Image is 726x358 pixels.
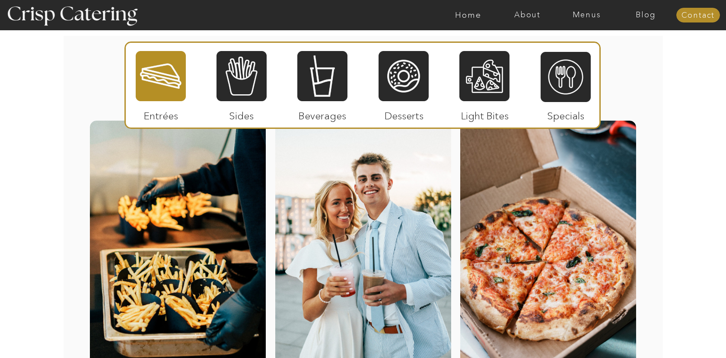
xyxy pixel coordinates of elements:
[498,11,557,19] a: About
[676,11,720,20] a: Contact
[456,101,513,126] p: Light Bites
[293,101,351,126] p: Beverages
[579,222,726,326] iframe: podium webchat widget prompt
[557,11,616,19] a: Menus
[439,11,498,19] a: Home
[537,101,594,126] p: Specials
[213,101,270,126] p: Sides
[616,11,675,19] a: Blog
[132,101,190,126] p: Entrées
[375,101,433,126] p: Desserts
[640,315,726,358] iframe: podium webchat widget bubble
